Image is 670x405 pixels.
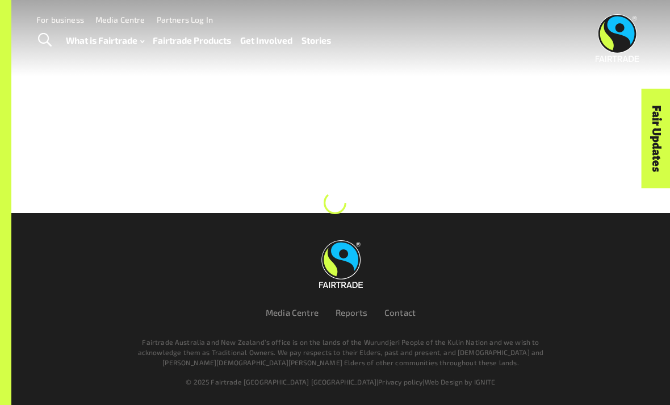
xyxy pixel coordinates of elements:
a: Media Centre [266,307,319,318]
a: Get Involved [240,32,292,48]
img: Fairtrade Australia New Zealand logo [319,240,363,288]
a: Stories [301,32,331,48]
a: Media Centre [95,15,145,24]
a: For business [36,15,84,24]
a: Partners Log In [157,15,213,24]
a: Toggle Search [31,26,58,55]
p: Fairtrade Australia and New Zealand’s office is on the lands of the Wurundjeri People of the Kuli... [125,337,556,368]
span: © 2025 Fairtrade [GEOGRAPHIC_DATA] [GEOGRAPHIC_DATA] [186,378,376,386]
a: Reports [336,307,367,318]
a: Fairtrade Products [153,32,231,48]
a: Contact [384,307,416,318]
a: Web Design by IGNITE [425,378,496,386]
a: Privacy policy [378,378,422,386]
img: Fairtrade Australia New Zealand logo [596,14,639,62]
a: What is Fairtrade [66,32,144,48]
div: | | [81,377,601,387]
